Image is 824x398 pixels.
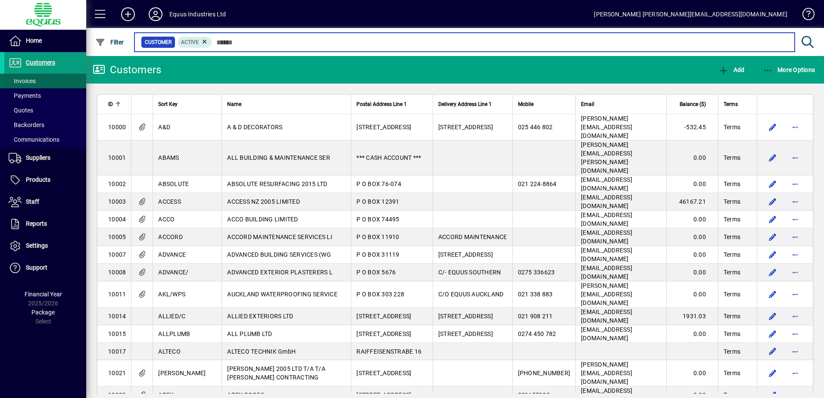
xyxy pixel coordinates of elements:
a: Quotes [4,103,86,118]
span: ACCESS NZ 2005 LIMITED [227,198,300,205]
td: 0.00 [666,175,718,193]
span: 10015 [108,330,126,337]
div: ID [108,99,126,109]
span: Customers [26,59,55,66]
span: Products [26,176,50,183]
span: Terms [724,268,740,277]
a: Reports [4,213,86,235]
span: [PHONE_NUMBER] [518,370,571,376]
button: More options [788,265,802,279]
span: Home [26,37,42,44]
span: Terms [724,312,740,320]
span: Active [181,39,199,45]
span: ALTECO [158,348,181,355]
span: ADVANCE [158,251,186,258]
td: 1931.03 [666,308,718,325]
span: Terms [724,215,740,224]
span: [EMAIL_ADDRESS][DOMAIN_NAME] [581,194,632,209]
a: Staff [4,191,86,213]
span: P O BOX 74495 [356,216,399,223]
a: Settings [4,235,86,257]
div: Equus Industries Ltd [169,7,226,21]
div: Customers [93,63,161,77]
span: P O BOX 31119 [356,251,399,258]
span: Payments [9,92,41,99]
button: More options [788,287,802,301]
span: Reports [26,220,47,227]
td: -532.45 [666,114,718,140]
span: 10005 [108,233,126,240]
button: Edit [766,120,780,134]
span: P O BOX 5676 [356,269,396,276]
a: Support [4,257,86,279]
a: Suppliers [4,147,86,169]
button: Add [716,62,746,78]
span: Package [31,309,55,316]
span: [PERSON_NAME] 2005 LTD T/A T/A [PERSON_NAME] CONTRACTING [227,365,325,381]
span: [PERSON_NAME][EMAIL_ADDRESS][DOMAIN_NAME] [581,361,632,385]
button: Edit [766,177,780,191]
td: 0.00 [666,360,718,386]
div: Name [227,99,346,109]
span: Filter [95,39,124,46]
span: ALLIED EXTERIORS LTD [227,313,293,320]
span: Staff [26,198,39,205]
span: 0274 450 782 [518,330,556,337]
button: More options [788,212,802,226]
span: P O BOX 76-074 [356,180,401,187]
div: [PERSON_NAME] [PERSON_NAME][EMAIL_ADDRESS][DOMAIN_NAME] [594,7,787,21]
span: 021 908 211 [518,313,553,320]
span: Delivery Address Line 1 [438,99,492,109]
button: Edit [766,287,780,301]
td: 0.00 [666,246,718,264]
span: 021 224-8864 [518,180,557,187]
span: 10011 [108,291,126,298]
span: [STREET_ADDRESS] [356,370,411,376]
button: Filter [93,34,126,50]
button: More options [788,151,802,165]
span: 021 338 883 [518,291,553,298]
button: More options [788,327,802,341]
span: ACCO [158,216,175,223]
span: Backorders [9,121,44,128]
span: ALTECO TECHNIK GmbH [227,348,296,355]
span: ADVANCED BUILDING SERVICES (WG [227,251,331,258]
span: Communications [9,136,59,143]
td: 0.00 [666,228,718,246]
span: ADVANCE/ [158,269,188,276]
span: Terms [724,347,740,356]
span: Name [227,99,241,109]
span: ALLIED/C [158,313,185,320]
a: Knowledge Base [796,2,813,30]
button: More options [788,120,802,134]
span: [PERSON_NAME][EMAIL_ADDRESS][DOMAIN_NAME] [581,282,632,306]
span: [STREET_ADDRESS] [356,124,411,131]
span: More Options [763,66,815,73]
div: Mobile [518,99,571,109]
span: Terms [724,180,740,188]
button: Edit [766,345,780,358]
span: Terms [724,250,740,259]
button: Edit [766,151,780,165]
button: Add [114,6,142,22]
td: 0.00 [666,264,718,281]
span: Terms [724,330,740,338]
button: Edit [766,309,780,323]
span: [EMAIL_ADDRESS][DOMAIN_NAME] [581,264,632,280]
span: A&D [158,124,170,131]
span: RAIFFEISENSTRABE 16 [356,348,421,355]
button: Edit [766,265,780,279]
span: Add [718,66,744,73]
span: 10004 [108,216,126,223]
td: 0.00 [666,325,718,343]
span: Sort Key [158,99,178,109]
span: 025 446 802 [518,124,553,131]
button: More options [788,309,802,323]
span: AUCKLAND WATERPROOFING SERVICE [227,291,337,298]
span: [EMAIL_ADDRESS][DOMAIN_NAME] [581,229,632,245]
span: [PERSON_NAME] [158,370,206,376]
td: 0.00 [666,140,718,175]
span: [EMAIL_ADDRESS][DOMAIN_NAME] [581,176,632,192]
span: [EMAIL_ADDRESS][DOMAIN_NAME] [581,308,632,324]
button: More options [788,195,802,208]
